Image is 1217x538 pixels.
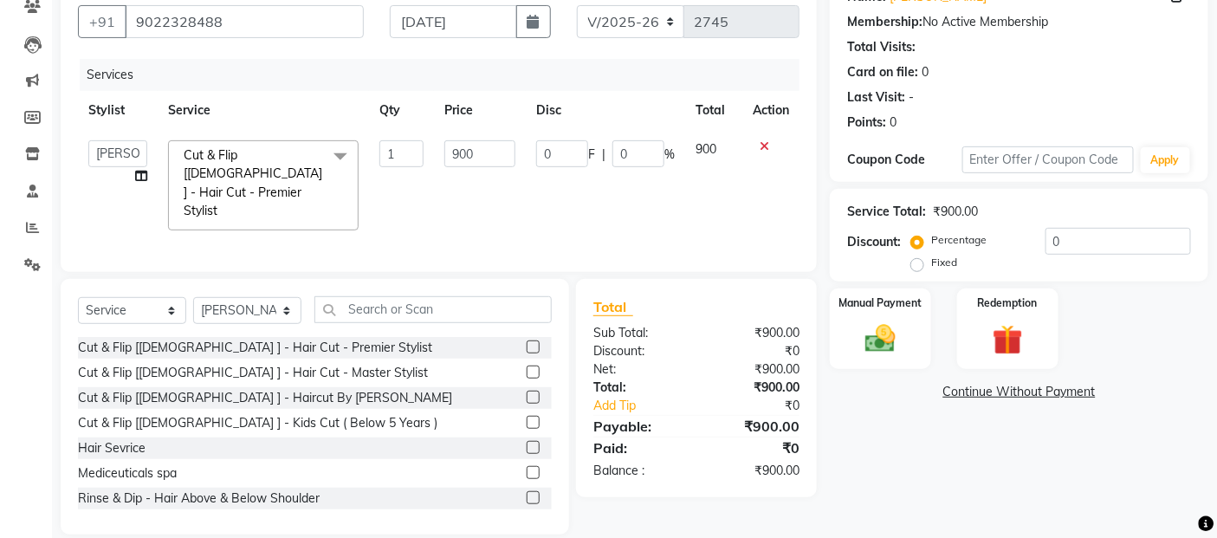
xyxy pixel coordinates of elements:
button: +91 [78,5,126,38]
div: Net: [580,360,696,379]
div: Services [80,59,812,91]
input: Search by Name/Mobile/Email/Code [125,5,364,38]
span: Cut & Flip [[DEMOGRAPHIC_DATA] ] - Hair Cut - Premier Stylist [184,147,322,218]
span: | [602,146,605,164]
div: Paid: [580,438,696,458]
button: Apply [1141,147,1190,173]
div: ₹900.00 [696,324,812,342]
input: Enter Offer / Coupon Code [962,146,1134,173]
div: Mediceuticals spa [78,464,177,483]
th: Stylist [78,91,158,130]
div: ₹900.00 [696,416,812,437]
span: 900 [696,141,716,157]
span: Total [593,298,633,316]
th: Total [685,91,742,130]
div: Rinse & Dip - Hair Above & Below Shoulder [78,489,320,508]
div: Points: [847,113,886,132]
a: Add Tip [580,397,715,415]
div: ₹900.00 [696,462,812,480]
label: Redemption [978,295,1038,311]
label: Percentage [931,232,987,248]
div: Sub Total: [580,324,696,342]
div: 0 [922,63,929,81]
a: Continue Without Payment [833,383,1205,401]
div: ₹0 [696,342,812,360]
input: Search or Scan [314,296,552,323]
div: Payable: [580,416,696,437]
div: Cut & Flip [[DEMOGRAPHIC_DATA] ] - Hair Cut - Premier Stylist [78,339,432,357]
div: ₹900.00 [696,360,812,379]
div: Total Visits: [847,38,916,56]
div: Cut & Flip [[DEMOGRAPHIC_DATA] ] - Hair Cut - Master Stylist [78,364,428,382]
th: Disc [526,91,685,130]
div: ₹0 [696,438,812,458]
a: x [217,203,225,218]
div: ₹900.00 [696,379,812,397]
div: Balance : [580,462,696,480]
div: No Active Membership [847,13,1191,31]
div: Discount: [580,342,696,360]
div: Cut & Flip [[DEMOGRAPHIC_DATA] ] - Kids Cut ( Below 5 Years ) [78,414,437,432]
div: Card on file: [847,63,918,81]
div: Service Total: [847,203,926,221]
img: _gift.svg [983,321,1033,360]
th: Service [158,91,369,130]
div: ₹900.00 [933,203,978,221]
div: Coupon Code [847,151,961,169]
label: Manual Payment [839,295,922,311]
div: Cut & Flip [[DEMOGRAPHIC_DATA] ] - Haircut By [PERSON_NAME] [78,389,452,407]
div: Discount: [847,233,901,251]
div: Hair Sevrice [78,439,146,457]
th: Price [434,91,526,130]
label: Fixed [931,255,957,270]
span: F [588,146,595,164]
th: Action [742,91,799,130]
th: Qty [369,91,434,130]
div: Membership: [847,13,922,31]
img: _cash.svg [856,321,905,357]
div: Total: [580,379,696,397]
div: Last Visit: [847,88,905,107]
div: 0 [890,113,897,132]
div: - [909,88,914,107]
span: % [664,146,675,164]
div: ₹0 [716,397,813,415]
